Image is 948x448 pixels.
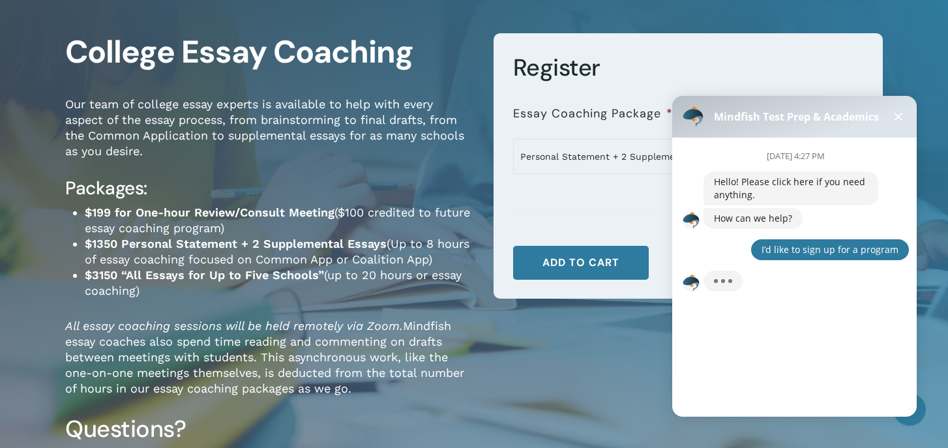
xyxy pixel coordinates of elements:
label: Essay Coaching Package [513,106,673,121]
em: All essay coaching sessions will be held remotely via Zoom. [65,319,403,333]
p: Our team of college essay experts is available to help with every aspect of the essay process, fr... [65,97,474,177]
li: (up to 20 hours or essay coaching) [85,267,474,299]
h1: College Essay Coaching [65,33,474,71]
h3: Register [513,53,863,83]
span: Personal Statement + 2 Supplemental Essays (up to 8 hours coaching): $1350 [514,143,852,170]
strong: $199 for One-hour Review/Consult Meeting [85,205,334,219]
strong: $1350 Personal Statement + 2 Supplemental Essays [85,237,387,250]
strong: $3150 “All Essays for Up to Five Schools” [85,268,324,282]
h3: Questions? [65,414,474,444]
h4: Packages: [65,177,474,200]
li: ($100 credited to future essay coaching program) [85,205,474,236]
button: Add to cart [513,246,649,280]
iframe: Chatbot [659,78,930,430]
span: Personal Statement + 2 Supplemental Essays (up to 8 hours coaching): $1350 [513,139,853,174]
li: (Up to 8 hours of essay coaching focused on Common App or Coalition App) [85,236,474,267]
p: Mindfish essay coaches also spend time reading and commenting on drafts between meetings with stu... [65,318,474,414]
